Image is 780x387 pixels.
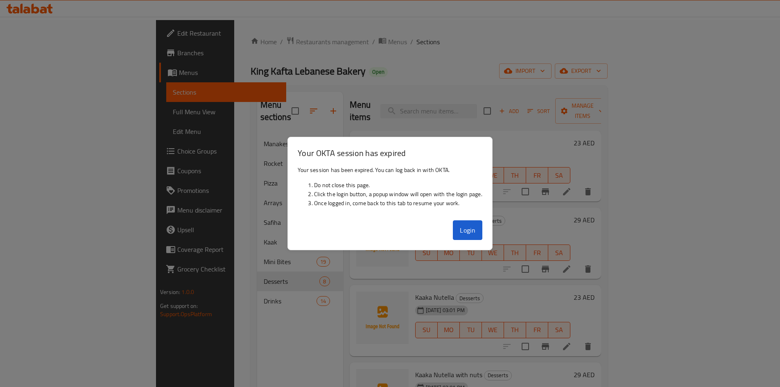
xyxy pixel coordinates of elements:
div: Your session has been expired. You can log back in with OKTA. [288,162,492,217]
li: Click the login button, a popup window will open with the login page. [314,190,482,199]
h3: Your OKTA session has expired [298,147,482,159]
button: Login [453,220,482,240]
li: Do not close this page. [314,181,482,190]
li: Once logged in, come back to this tab to resume your work. [314,199,482,208]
